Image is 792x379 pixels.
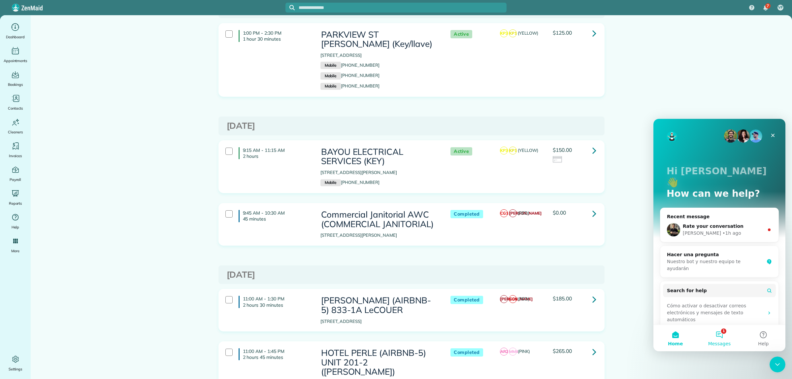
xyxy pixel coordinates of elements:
[553,209,566,216] span: $0.00
[289,5,295,10] svg: Focus search
[320,180,379,185] a: Mobile[PHONE_NUMBER]
[3,141,28,159] a: Invoices
[450,296,483,304] span: Completed
[759,1,773,15] div: 7 unread notifications
[518,296,529,301] span: (RED)
[12,224,19,230] span: Help
[509,147,517,155] span: KP1
[239,147,311,159] h4: 9:15 AM - 11:15 AM
[518,30,538,36] span: (YELLOW)
[770,357,785,372] iframe: Intercom live chat
[6,34,25,40] span: Dashboard
[3,46,28,64] a: Appointments
[3,69,28,88] a: Bookings
[509,295,517,303] span: CG1
[3,117,28,135] a: Cleaners
[8,105,23,112] span: Contacts
[227,121,596,131] h3: [DATE]
[553,156,563,163] img: icon_credit_card_neutral-3d9a980bd25ce6dbb0f2033d7200983694762465c175678fcbc2d8f4bc43548e.png
[320,296,437,315] h3: [PERSON_NAME] (AIRBNB-5) 833-1A LeCOUER
[285,5,295,10] button: Focus search
[320,169,437,176] p: [STREET_ADDRESS][PERSON_NAME]
[500,29,508,37] span: KP3
[10,176,21,183] span: Payroll
[320,83,379,88] a: Mobile[PHONE_NUMBER]
[239,296,311,308] h4: 11:00 AM - 1:30 PM
[509,29,517,37] span: KP1
[553,29,572,36] span: $125.00
[239,348,311,360] h4: 11:00 AM - 1:45 PM
[320,62,341,69] small: Mobile
[320,318,437,325] p: [STREET_ADDRESS]
[320,83,341,90] small: Mobile
[553,348,572,354] span: $265.00
[450,30,472,38] span: Active
[3,22,28,40] a: Dashboard
[518,210,529,216] span: (RED)
[500,348,508,356] span: AR2
[8,81,23,88] span: Bookings
[243,354,311,360] p: 2 hours 45 minutes
[553,295,572,302] span: $185.00
[450,348,483,357] span: Completed
[3,354,28,372] a: Settings
[509,209,517,217] span: [PERSON_NAME]
[3,164,28,183] a: Payroll
[767,3,769,9] span: 7
[239,210,311,222] h4: 9:45 AM - 10:30 AM
[500,295,508,303] span: [PERSON_NAME]
[9,153,22,159] span: Invoices
[243,216,311,222] p: 45 minutes
[243,36,311,42] p: 1 hour 30 minutes
[11,248,19,254] span: More
[9,366,22,372] span: Settings
[450,147,472,155] span: Active
[320,30,437,49] h3: PARKVIEW ST [PERSON_NAME] (Key/llave)
[320,72,341,80] small: Mobile
[3,212,28,230] a: Help
[320,147,437,166] h3: BAYOU ELECTRICAL SERVICES (KEY)
[243,153,311,159] p: 2 hours
[500,147,508,155] span: KP3
[3,188,28,207] a: Reports
[553,147,572,153] span: $150.00
[778,5,783,10] span: VF
[9,200,22,207] span: Reports
[243,302,311,308] p: 2 hours 30 minutes
[450,210,483,218] span: Completed
[518,148,538,153] span: (YELLOW)
[320,348,437,377] h3: HOTEL PERLE (AIRBNB-5) UNIT 201-2 ([PERSON_NAME])
[518,349,530,354] span: (PINK)
[320,73,379,78] a: Mobile[PHONE_NUMBER]
[8,129,23,135] span: Cleaners
[320,179,341,187] small: Mobile
[320,232,437,239] p: [STREET_ADDRESS][PERSON_NAME]
[320,210,437,229] h3: Commercial Janitorial AWC (COMMERCIAL JANITORIAL)
[500,209,508,217] span: CG1
[227,270,596,280] h3: [DATE]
